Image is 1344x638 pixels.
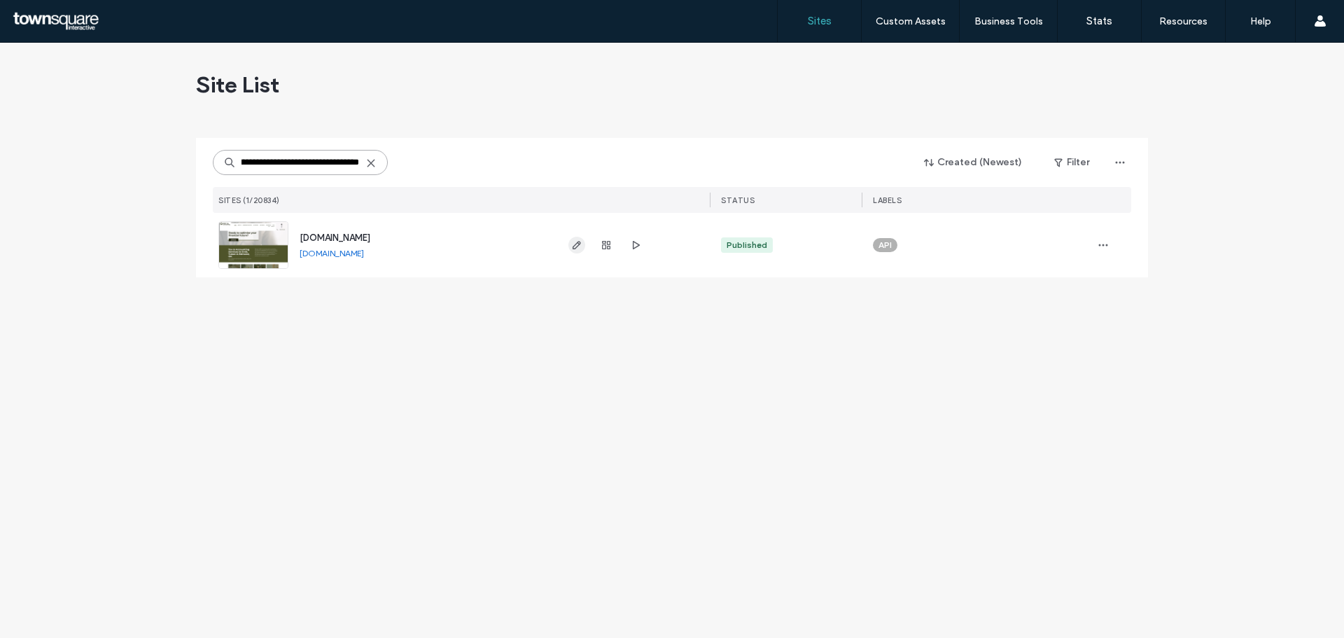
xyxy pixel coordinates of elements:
label: Custom Assets [876,15,946,27]
label: Help [1250,15,1271,27]
span: SITES (1/20834) [218,195,280,205]
span: LABELS [873,195,902,205]
div: Published [727,239,767,251]
label: Resources [1159,15,1207,27]
span: API [878,239,892,251]
button: Filter [1040,151,1103,174]
a: [DOMAIN_NAME] [300,248,364,258]
button: Created (Newest) [912,151,1035,174]
label: Sites [808,15,832,27]
span: STATUS [721,195,755,205]
a: [DOMAIN_NAME] [300,233,370,243]
label: Business Tools [974,15,1043,27]
label: Stats [1086,15,1112,27]
span: Site List [196,71,279,99]
span: Help [31,10,60,22]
